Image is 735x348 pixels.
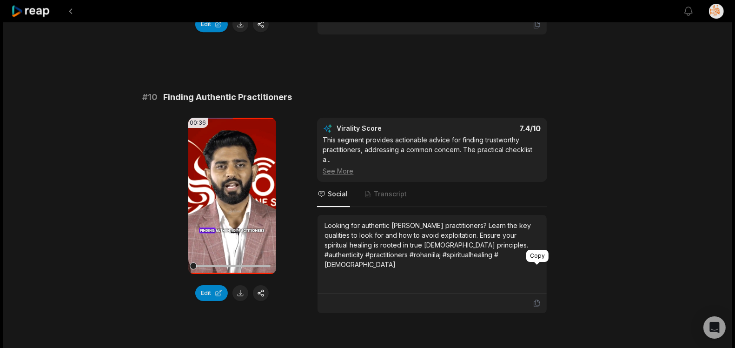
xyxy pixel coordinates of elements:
span: # 10 [143,91,158,104]
div: Open Intercom Messenger [703,316,726,339]
div: See More [323,166,541,176]
button: Edit [195,285,228,301]
div: 7.4 /10 [441,124,541,133]
div: This segment provides actionable advice for finding trustworthy practitioners, addressing a commo... [323,135,541,176]
div: Looking for authentic [PERSON_NAME] practitioners? Learn the key qualities to look for and how to... [325,221,539,269]
button: Edit [195,16,228,32]
video: Your browser does not support mp4 format. [188,118,276,274]
span: Finding Authentic Practitioners [164,91,292,104]
span: Social [328,189,348,199]
div: Copy [526,250,549,262]
nav: Tabs [317,182,547,207]
div: Virality Score [337,124,437,133]
span: Transcript [374,189,407,199]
